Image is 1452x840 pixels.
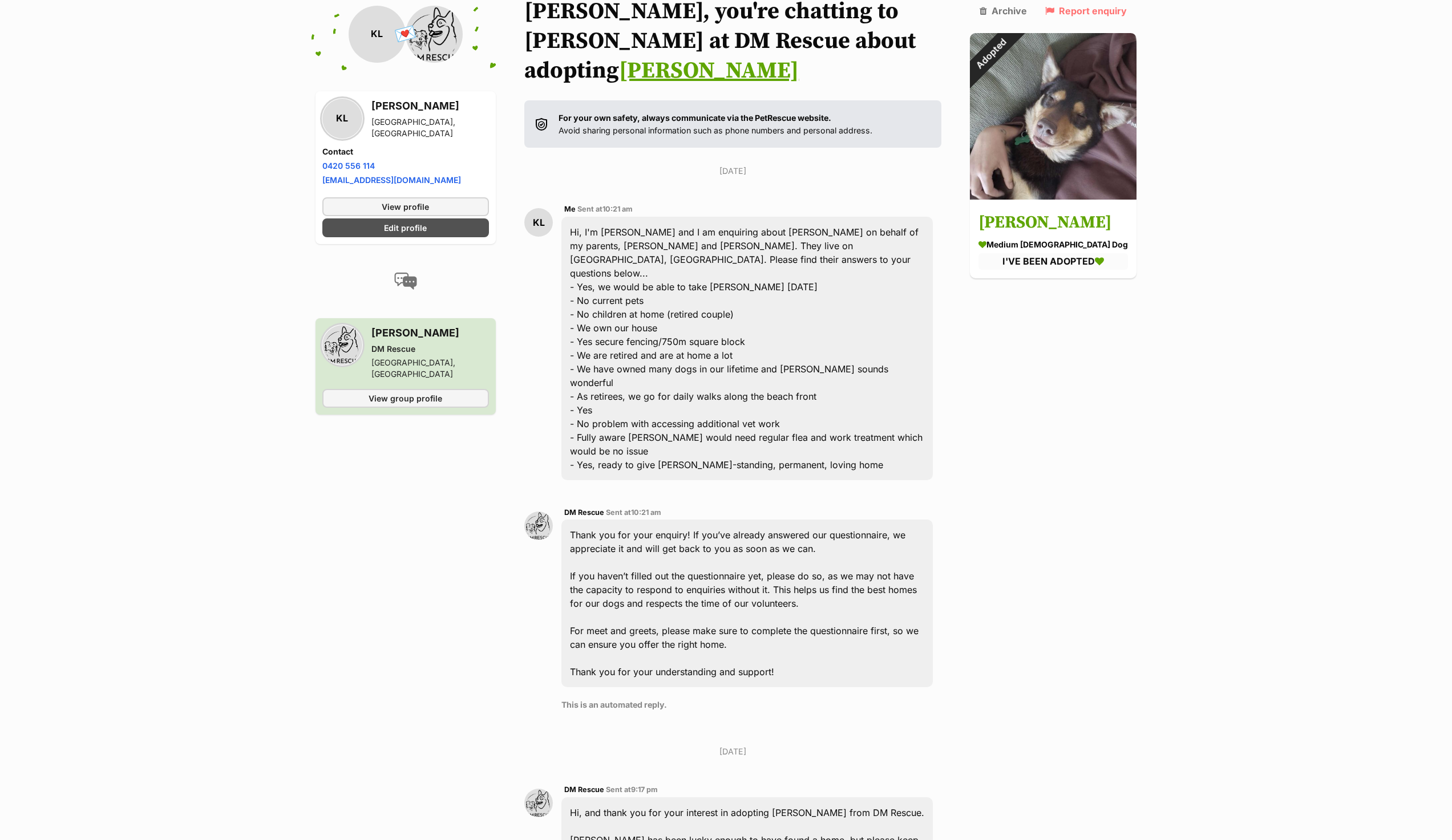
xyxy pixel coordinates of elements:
span: 9:17 pm [631,785,658,794]
a: Adopted [970,190,1136,202]
div: [GEOGRAPHIC_DATA], [GEOGRAPHIC_DATA] [371,357,490,380]
div: Thank you for your enquiry! If you’ve already answered our questionnaire, we appreciate it and wi... [561,520,933,687]
h3: [PERSON_NAME] [371,325,490,341]
img: DM Rescue profile pic [406,6,463,63]
a: View profile [322,197,490,216]
div: medium [DEMOGRAPHIC_DATA] Dog [978,239,1128,251]
div: KL [349,6,406,63]
a: Report enquiry [1045,6,1127,16]
div: DM Rescue [371,343,490,355]
span: Sent at [577,205,633,213]
img: DM Rescue profile pic [524,789,553,817]
span: View group profile [369,392,442,404]
a: Edit profile [322,218,490,237]
h4: Contact [322,146,490,157]
span: 10:21 am [602,205,633,213]
div: Hi, I'm [PERSON_NAME] and I am enquiring about [PERSON_NAME] on behalf of my parents, [PERSON_NAM... [561,217,933,480]
div: [GEOGRAPHIC_DATA], [GEOGRAPHIC_DATA] [371,116,490,139]
span: View profile [382,201,429,213]
p: This is an automated reply. [561,699,933,711]
strong: For your own safety, always communicate via the PetRescue website. [559,113,831,123]
span: 💌 [393,22,419,47]
a: Archive [980,6,1027,16]
a: [PERSON_NAME] [619,56,799,85]
a: View group profile [322,389,490,408]
img: DM Rescue profile pic [322,325,362,365]
span: Sent at [606,508,661,517]
p: Avoid sharing personal information such as phone numbers and personal address. [559,112,872,136]
span: DM Rescue [564,508,604,517]
div: I'VE BEEN ADOPTED [978,254,1128,270]
img: DM Rescue profile pic [524,512,553,540]
div: KL [322,99,362,139]
img: conversation-icon-4a6f8262b818ee0b60e3300018af0b2d0b884aa5de6e9bcb8d3d4eeb1a70a7c4.svg [394,273,417,290]
a: 0420 556 114 [322,161,375,171]
img: Arthur [970,33,1136,200]
div: Adopted [954,18,1028,91]
a: [EMAIL_ADDRESS][DOMAIN_NAME] [322,175,461,185]
h3: [PERSON_NAME] [371,98,490,114]
h3: [PERSON_NAME] [978,210,1128,236]
div: KL [524,208,553,237]
a: [PERSON_NAME] medium [DEMOGRAPHIC_DATA] Dog I'VE BEEN ADOPTED [970,202,1136,278]
span: Sent at [606,785,658,794]
span: 10:21 am [631,508,661,517]
span: Me [564,205,576,213]
p: [DATE] [524,165,941,177]
span: DM Rescue [564,785,604,794]
span: Edit profile [384,222,427,234]
p: [DATE] [524,745,941,757]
